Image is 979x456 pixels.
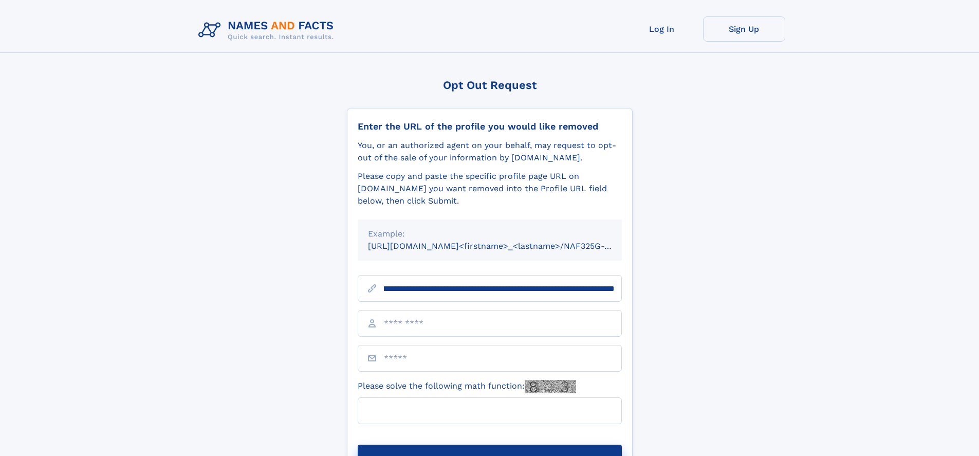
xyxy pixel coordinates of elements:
[703,16,785,42] a: Sign Up
[621,16,703,42] a: Log In
[358,170,622,207] div: Please copy and paste the specific profile page URL on [DOMAIN_NAME] you want removed into the Pr...
[358,121,622,132] div: Enter the URL of the profile you would like removed
[368,228,612,240] div: Example:
[347,79,633,92] div: Opt Out Request
[368,241,641,251] small: [URL][DOMAIN_NAME]<firstname>_<lastname>/NAF325G-xxxxxxxx
[358,139,622,164] div: You, or an authorized agent on your behalf, may request to opt-out of the sale of your informatio...
[194,16,342,44] img: Logo Names and Facts
[358,380,576,393] label: Please solve the following math function:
